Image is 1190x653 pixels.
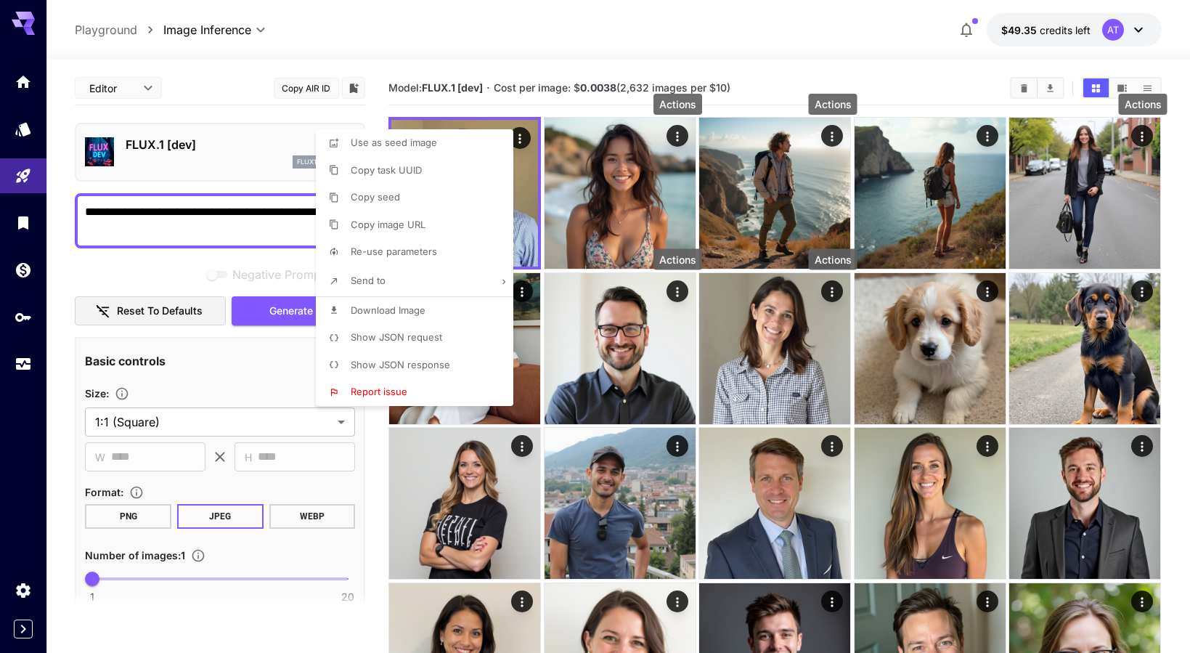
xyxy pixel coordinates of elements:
[351,304,425,316] span: Download Image
[809,249,857,270] div: Actions
[1119,94,1167,115] div: Actions
[351,219,425,230] span: Copy image URL
[351,275,386,286] span: Send to
[351,331,442,343] span: Show JSON request
[351,386,407,397] span: Report issue
[351,246,437,257] span: Re-use parameters
[809,94,857,115] div: Actions
[653,249,702,270] div: Actions
[653,94,702,115] div: Actions
[351,191,400,203] span: Copy seed
[351,137,437,148] span: Use as seed image
[351,359,450,370] span: Show JSON response
[351,164,422,176] span: Copy task UUID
